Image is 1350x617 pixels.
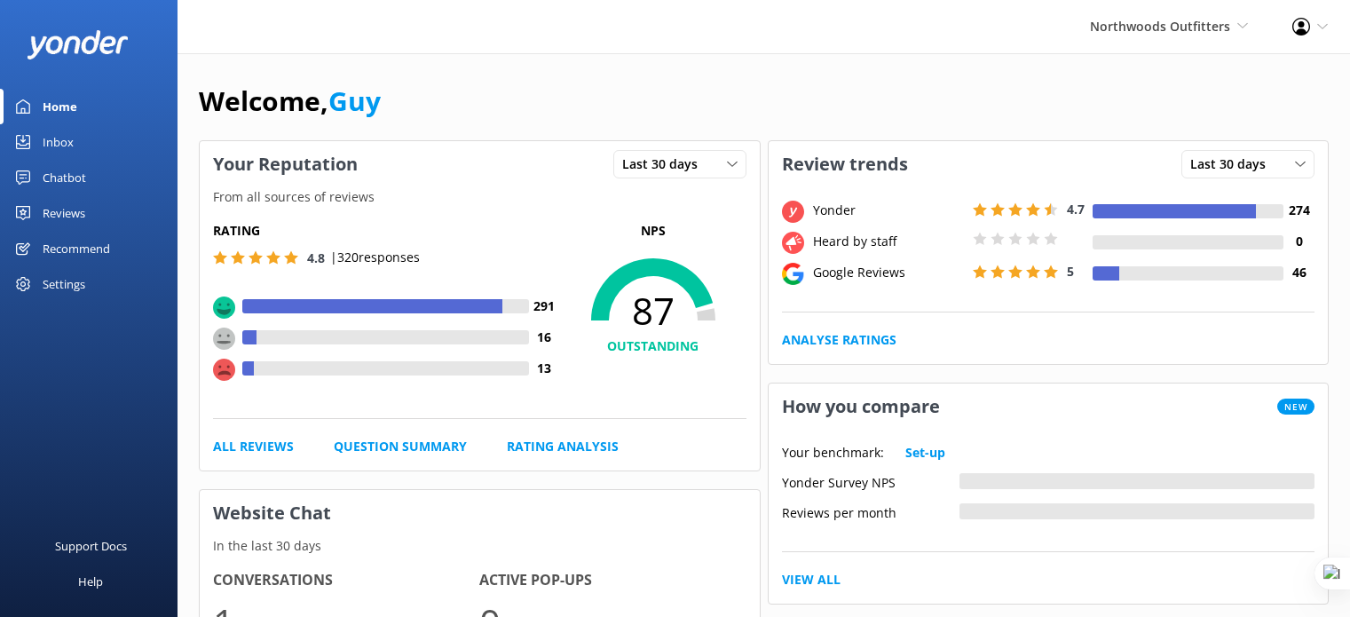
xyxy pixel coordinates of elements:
h4: OUTSTANDING [560,336,746,356]
span: Northwoods Outfitters [1090,18,1230,35]
div: Inbox [43,124,74,160]
div: Yonder [809,201,968,220]
div: Google Reviews [809,263,968,282]
span: New [1277,399,1314,415]
h4: Active Pop-ups [479,569,746,592]
h4: 291 [529,297,560,316]
h4: 16 [529,328,560,347]
a: Rating Analysis [507,437,619,456]
span: 4.8 [307,249,325,266]
div: Yonder Survey NPS [782,473,959,489]
a: All Reviews [213,437,294,456]
a: Set-up [905,443,945,463]
div: Reviews per month [782,503,959,519]
span: 4.7 [1067,201,1085,218]
a: Guy [328,83,381,119]
img: yonder-white-logo.png [27,30,129,59]
div: Reviews [43,195,85,231]
h3: Review trends [769,141,921,187]
h3: Website Chat [200,490,760,536]
a: Analyse Ratings [782,330,896,350]
a: View All [782,570,841,589]
div: Home [43,89,77,124]
a: Question Summary [334,437,467,456]
h3: How you compare [769,384,953,430]
span: 87 [560,289,746,333]
p: Your benchmark: [782,443,884,463]
div: Support Docs [55,528,127,564]
div: Heard by staff [809,232,968,251]
p: | 320 responses [330,248,420,267]
h5: Rating [213,221,560,241]
h4: Conversations [213,569,479,592]
h4: 0 [1283,232,1314,251]
span: 5 [1067,263,1074,280]
h4: 46 [1283,263,1314,282]
div: Help [78,564,103,599]
h4: 274 [1283,201,1314,220]
div: Chatbot [43,160,86,195]
span: Last 30 days [1190,154,1276,174]
h3: Your Reputation [200,141,371,187]
div: Recommend [43,231,110,266]
span: Last 30 days [622,154,708,174]
h1: Welcome, [199,80,381,123]
p: From all sources of reviews [200,187,760,207]
h4: 13 [529,359,560,378]
p: NPS [560,221,746,241]
div: Settings [43,266,85,302]
p: In the last 30 days [200,536,760,556]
